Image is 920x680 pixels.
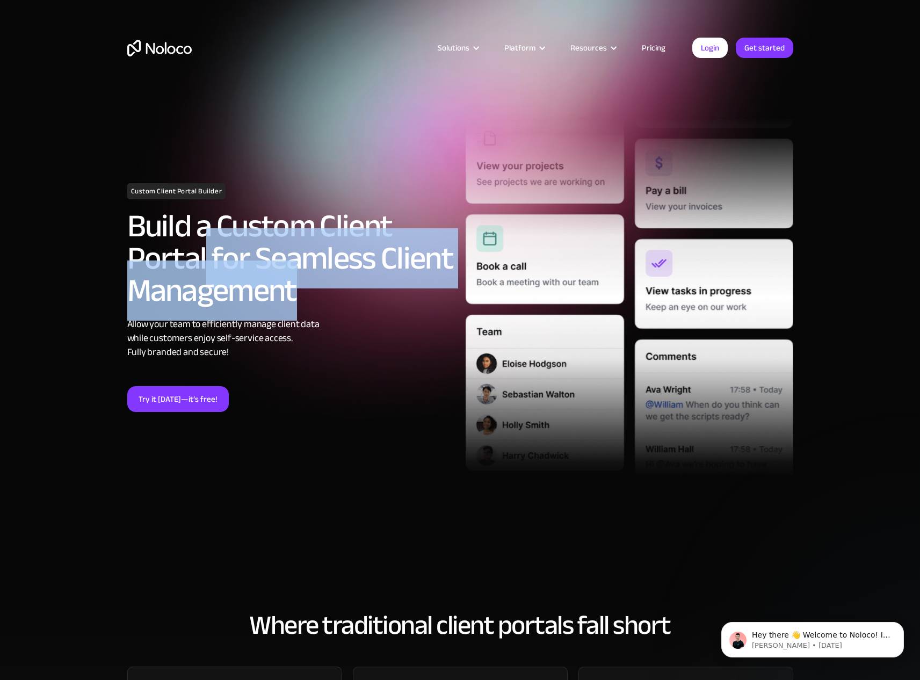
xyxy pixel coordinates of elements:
[127,40,192,56] a: home
[127,210,455,307] h2: Build a Custom Client Portal for Seamless Client Management
[491,41,557,55] div: Platform
[438,41,469,55] div: Solutions
[127,317,455,359] div: Allow your team to efficiently manage client data while customers enjoy self-service access. Full...
[692,38,728,58] a: Login
[504,41,535,55] div: Platform
[570,41,607,55] div: Resources
[736,38,793,58] a: Get started
[628,41,679,55] a: Pricing
[557,41,628,55] div: Resources
[127,386,229,412] a: Try it [DATE]—it’s free!
[705,599,920,675] iframe: Intercom notifications message
[127,611,793,640] h2: Where traditional client portals fall short
[424,41,491,55] div: Solutions
[127,183,226,199] h1: Custom Client Portal Builder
